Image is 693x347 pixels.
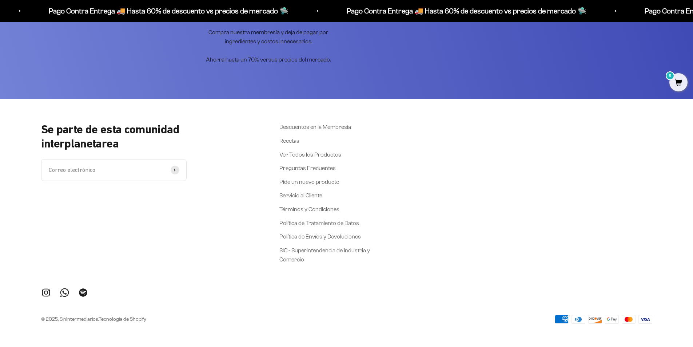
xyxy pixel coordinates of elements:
p: Compra nuestra membresía y deja de pagar por ingredientes y costos innecesarios. [198,28,339,46]
a: Descuentos en la Membresía [279,122,351,132]
a: Política de Envíos y Devoluciones [279,232,361,241]
a: Síguenos en WhatsApp [60,288,69,297]
a: Síguenos en Instagram [41,288,51,297]
a: SIC - Superintendencia de Industria y Comercio [279,246,370,264]
a: Política de Tratamiento de Datos [279,218,359,228]
a: Ver Todos los Productos [279,150,341,159]
a: Términos y Condiciones [279,205,339,214]
a: Tecnología de Shopify [99,316,146,322]
a: Pide un nuevo producto [279,177,339,187]
a: 0 [669,79,688,87]
a: Servicio al Cliente [279,191,322,200]
p: Se parte de esta comunidad interplanetarea [41,122,245,150]
p: Pago Contra Entrega 🚚 Hasta 60% de descuento vs precios de mercado 🛸 [324,5,564,17]
mark: 0 [666,71,674,80]
p: Pago Contra Entrega 🚚 Hasta 60% de descuento vs precios de mercado 🛸 [27,5,266,17]
a: Síguenos en Spotify [78,288,88,297]
p: © 2025, SinIntermediarios. [41,315,146,323]
a: Preguntas Frecuentes [279,163,336,173]
a: Recetas [279,136,299,146]
p: Ahorra hasta un 70% versus precios del mercado. [198,55,339,64]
